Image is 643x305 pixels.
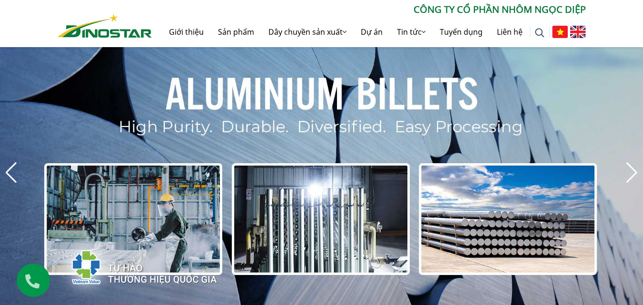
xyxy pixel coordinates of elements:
img: English [570,26,586,38]
a: Dự án [354,17,390,47]
div: Next slide [625,162,638,183]
a: Liên hệ [490,17,530,47]
p: CÔNG TY CỔ PHẦN NHÔM NGỌC DIỆP [152,2,586,17]
a: Dây chuyền sản xuất [261,17,354,47]
img: search [535,28,544,38]
img: Nhôm Dinostar [58,14,152,38]
div: Previous slide [5,162,18,183]
a: Tuyển dụng [433,17,490,47]
img: Tiếng Việt [552,26,568,38]
a: Tin tức [390,17,433,47]
a: Sản phẩm [211,17,261,47]
a: Nhôm Dinostar [58,12,152,37]
a: Giới thiệu [162,17,211,47]
img: thqg [43,233,218,297]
